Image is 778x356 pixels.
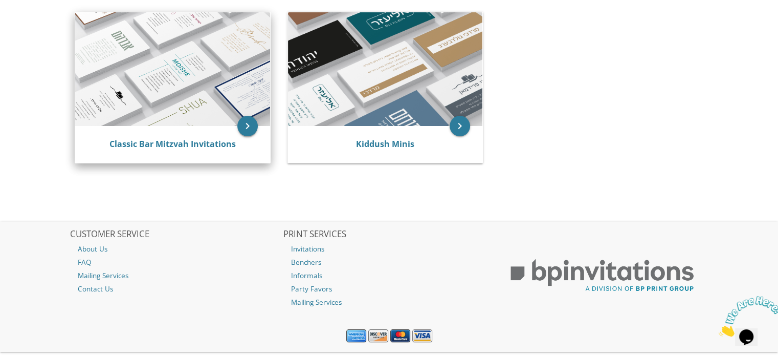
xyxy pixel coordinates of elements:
[283,256,495,269] a: Benchers
[70,269,282,282] a: Mailing Services
[288,12,483,126] img: Kiddush Minis
[283,269,495,282] a: Informals
[496,250,708,301] img: BP Print Group
[70,229,282,240] h2: CUSTOMER SERVICE
[109,138,236,150] a: Classic Bar Mitzvah Invitations
[390,329,410,343] img: MasterCard
[368,329,388,343] img: Discover
[715,292,778,341] iframe: chat widget
[450,116,470,136] a: keyboard_arrow_right
[237,116,258,136] a: keyboard_arrow_right
[346,329,366,343] img: American Express
[70,256,282,269] a: FAQ
[70,242,282,256] a: About Us
[283,229,495,240] h2: PRINT SERVICES
[75,12,270,126] img: Classic Bar Mitzvah Invitations
[4,4,68,45] img: Chat attention grabber
[70,282,282,296] a: Contact Us
[283,242,495,256] a: Invitations
[356,138,414,150] a: Kiddush Minis
[283,296,495,309] a: Mailing Services
[283,282,495,296] a: Party Favors
[412,329,432,343] img: Visa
